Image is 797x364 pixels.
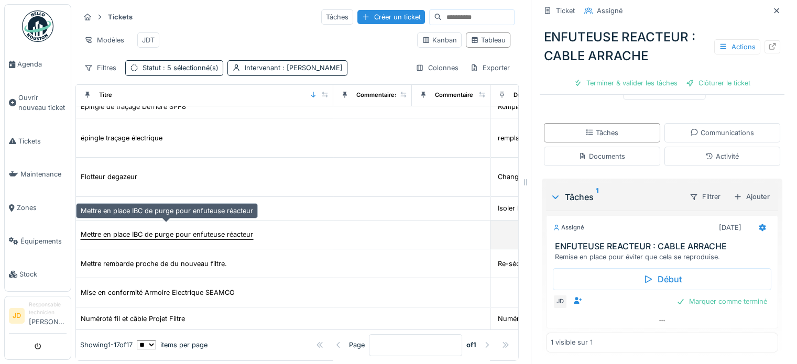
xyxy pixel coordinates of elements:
[357,10,425,24] div: Créer un ticket
[550,191,681,203] div: Tâches
[19,269,67,279] span: Stock
[81,229,253,239] div: Mettre en place IBC de purge pour enfuteuse réacteur
[551,337,593,347] div: 1 visible sur 1
[553,268,771,290] div: Début
[349,340,365,350] div: Page
[161,64,219,72] span: : 5 sélectionné(s)
[597,6,623,16] div: Assigné
[104,12,137,22] strong: Tickets
[596,191,598,203] sup: 1
[498,259,657,269] div: Re-sécuriser escalierS entre enfuteuse cave pro...
[729,190,774,204] div: Ajouter
[555,241,773,251] h3: ENFUTEUSE REACTEUR : CABLE ARRACHE
[29,301,67,331] li: [PERSON_NAME]
[18,136,67,146] span: Tickets
[435,91,487,100] div: Commentaire final
[99,91,112,100] div: Titre
[570,76,682,90] div: Terminer & valider les tâches
[466,340,476,350] strong: of 1
[245,63,343,73] div: Intervenant
[20,236,67,246] span: Équipements
[5,125,71,158] a: Tickets
[356,91,462,100] div: Commentaires de clôture des tâches
[498,102,654,112] div: Remplacement de l'épingle de traçage + Contrôle
[540,24,784,70] div: ENFUTEUSE REACTEUR : CABLE ARRACHE
[498,203,656,213] div: Isoler l'ensemble des conduites des réacteurs v...
[81,102,186,112] div: Épingle de traçage Derrière SPF8
[9,301,67,334] a: JD Responsable technicien[PERSON_NAME]
[5,258,71,291] a: Stock
[422,35,457,45] div: Kanban
[672,294,771,308] div: Marquer comme terminé
[81,259,227,269] div: Mettre rembarde proche de du nouveau filtre.
[80,340,133,350] div: Showing 1 - 17 of 17
[498,133,660,143] div: remplacement épingle traçage local chaudière de...
[17,203,67,213] span: Zones
[714,39,760,54] div: Actions
[280,64,343,72] span: : [PERSON_NAME]
[137,340,208,350] div: items per page
[553,294,567,309] div: JD
[465,60,515,75] div: Exporter
[22,10,53,42] img: Badge_color-CXgf-gQk.svg
[556,6,575,16] div: Ticket
[690,128,754,138] div: Communications
[80,32,129,48] div: Modèles
[411,60,463,75] div: Colonnes
[5,48,71,81] a: Agenda
[5,81,71,125] a: Ouvrir nouveau ticket
[555,252,773,262] div: Remise en place pour éviter que cela se reproduise.
[498,314,652,324] div: Numéroté l'ensemble des fils et câble seloin pl...
[321,9,353,25] div: Tâches
[471,35,506,45] div: Tableau
[719,223,741,233] div: [DATE]
[20,169,67,179] span: Maintenance
[498,172,665,182] div: Changement flotteur degazeur th66 +remise en se...
[553,223,584,232] div: Assigné
[514,91,547,100] div: Description
[5,191,71,225] a: Zones
[142,35,155,45] div: JDT
[685,189,725,204] div: Filtrer
[705,151,739,161] div: Activité
[18,93,67,113] span: Ouvrir nouveau ticket
[76,203,258,218] div: Mettre en place IBC de purge pour enfuteuse réacteur
[143,63,219,73] div: Statut
[17,59,67,69] span: Agenda
[81,288,235,297] div: Mise en conformité Armoire Electrique SEAMCO
[29,301,67,317] div: Responsable technicien
[9,308,25,324] li: JD
[81,314,185,324] div: Numéroté fil et câble Projet Filtre
[81,172,137,182] div: Flotteur degazeur
[80,60,121,75] div: Filtres
[578,151,625,161] div: Documents
[585,128,618,138] div: Tâches
[5,158,71,191] a: Maintenance
[81,133,162,143] div: épingle traçage électrique
[5,225,71,258] a: Équipements
[682,76,755,90] div: Clôturer le ticket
